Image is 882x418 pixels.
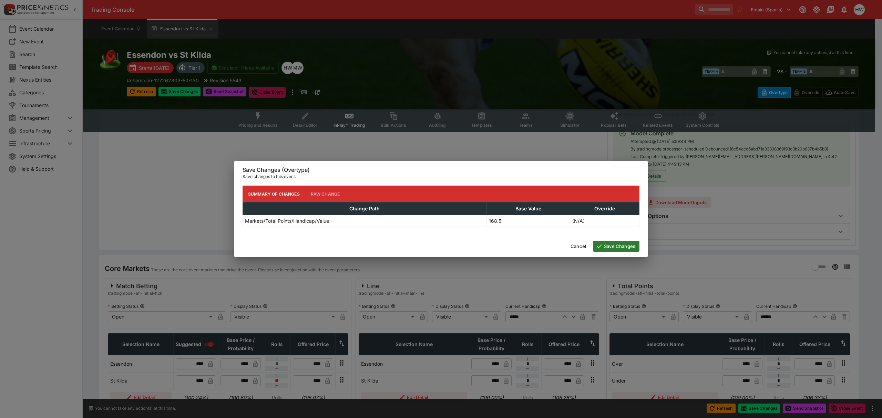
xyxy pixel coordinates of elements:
p: Markets/Total Points/Handicap/Value [245,217,329,224]
button: Cancel [566,241,590,252]
th: Base Value [486,202,570,215]
td: (N/A) [570,215,639,227]
td: 168.5 [486,215,570,227]
p: Save changes to this event. [243,173,639,180]
button: Raw Change [305,186,346,202]
th: Override [570,202,639,215]
button: Save Changes [593,241,639,252]
button: Summary of Changes [243,186,305,202]
h6: Save Changes (Overtype) [243,166,639,174]
th: Change Path [243,202,487,215]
